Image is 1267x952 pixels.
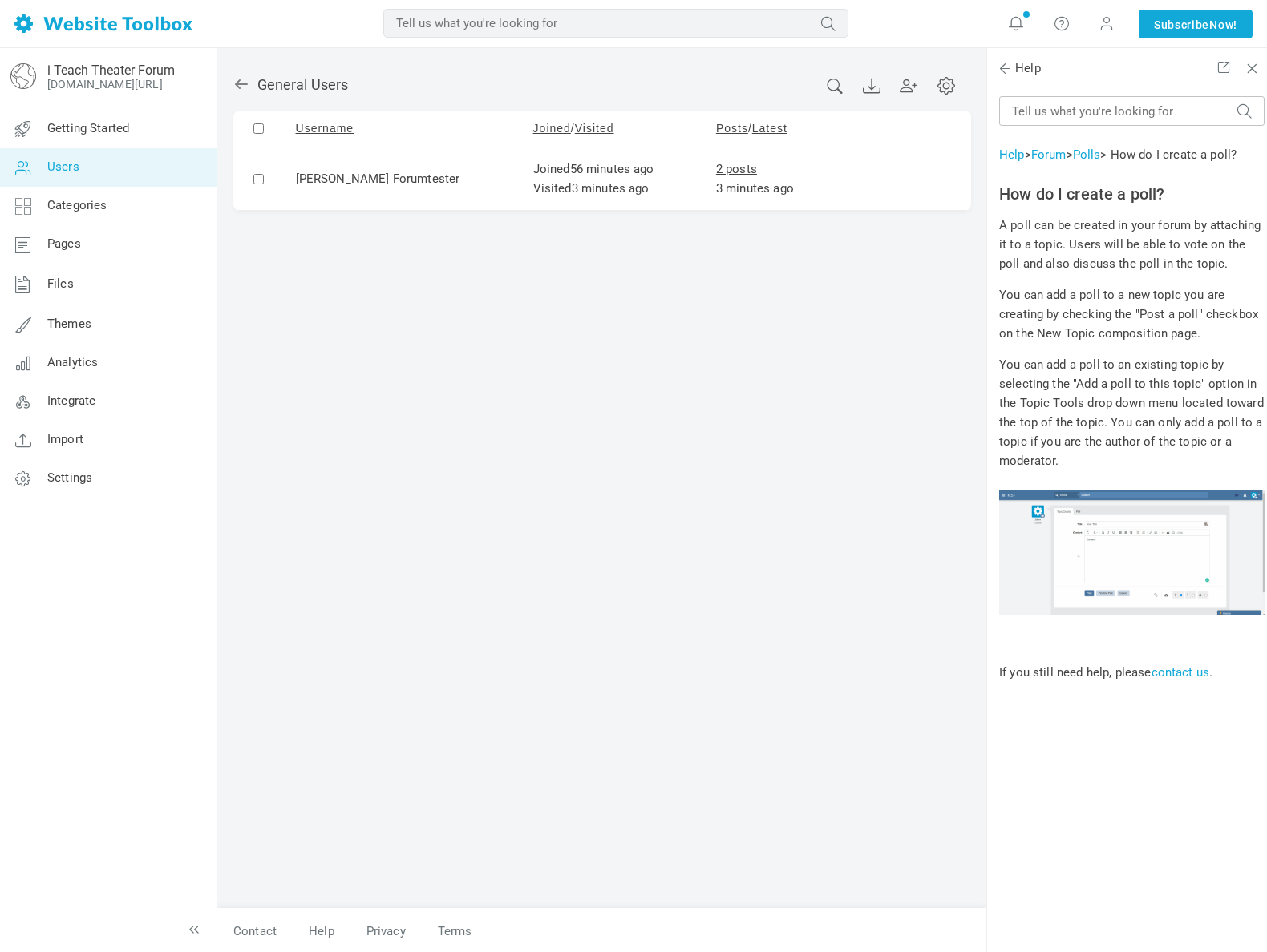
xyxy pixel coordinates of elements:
p: If you still need help, please . [999,643,1265,682]
span: Integrate [47,393,95,408]
span: Analytics [47,355,98,369]
a: Contact [217,918,293,946]
span: Getting Started [47,121,129,135]
a: Joined [533,122,571,135]
a: 2 posts [716,162,757,176]
td: Joined Visited [521,147,704,211]
span: Aug 29, 2025 [716,181,794,196]
div: A poll can be created in your forum by attaching it to a topic. Users will be able to vote on the... [999,89,1265,682]
a: Polls [1073,147,1101,162]
img: globe-icon.png [10,63,36,89]
span: Themes [47,317,91,331]
h2: General Users [233,76,971,95]
span: Help [999,60,1041,77]
input: Select or de-select all members [253,123,264,134]
img: Poll.gif [999,490,1265,615]
a: Terms [422,918,472,946]
span: Import [47,432,83,446]
p: You can add a poll to an existing topic by selecting the "Add a poll to this topic" option in the... [999,355,1265,470]
span: Categories [47,198,107,212]
span: Back [997,60,1013,76]
a: Username [296,122,354,135]
span: Now! [1209,16,1237,34]
td: / [704,111,832,147]
span: > > > How do I create a poll? [999,147,1237,162]
span: Settings [47,470,92,485]
span: Aug 29, 2025 [572,181,650,196]
span: Users [47,159,79,174]
a: Posts [716,122,748,135]
a: [PERSON_NAME] Forumtester [296,171,460,186]
a: i Teach Theater Forum [47,63,175,78]
td: / [521,111,704,147]
a: Help [999,147,1025,162]
a: Help [293,918,350,946]
a: Privacy [350,918,422,946]
a: [DOMAIN_NAME][URL] [47,78,163,91]
span: Pages [47,236,81,251]
a: SubscribeNow! [1139,10,1253,38]
a: contact us [1152,665,1210,680]
input: Tell us what you're looking for [999,96,1265,126]
a: Visited [575,122,614,135]
a: Latest [752,122,787,135]
span: Files [47,276,74,291]
p: You can add a poll to a new topic you are creating by checking the "Post a poll" checkbox on the ... [999,285,1265,343]
input: Tell us what you're looking for [383,9,848,38]
a: Forum [1031,147,1067,162]
span: Aug 29, 2025 [570,162,654,176]
h2: How do I create a poll? [999,184,1265,204]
